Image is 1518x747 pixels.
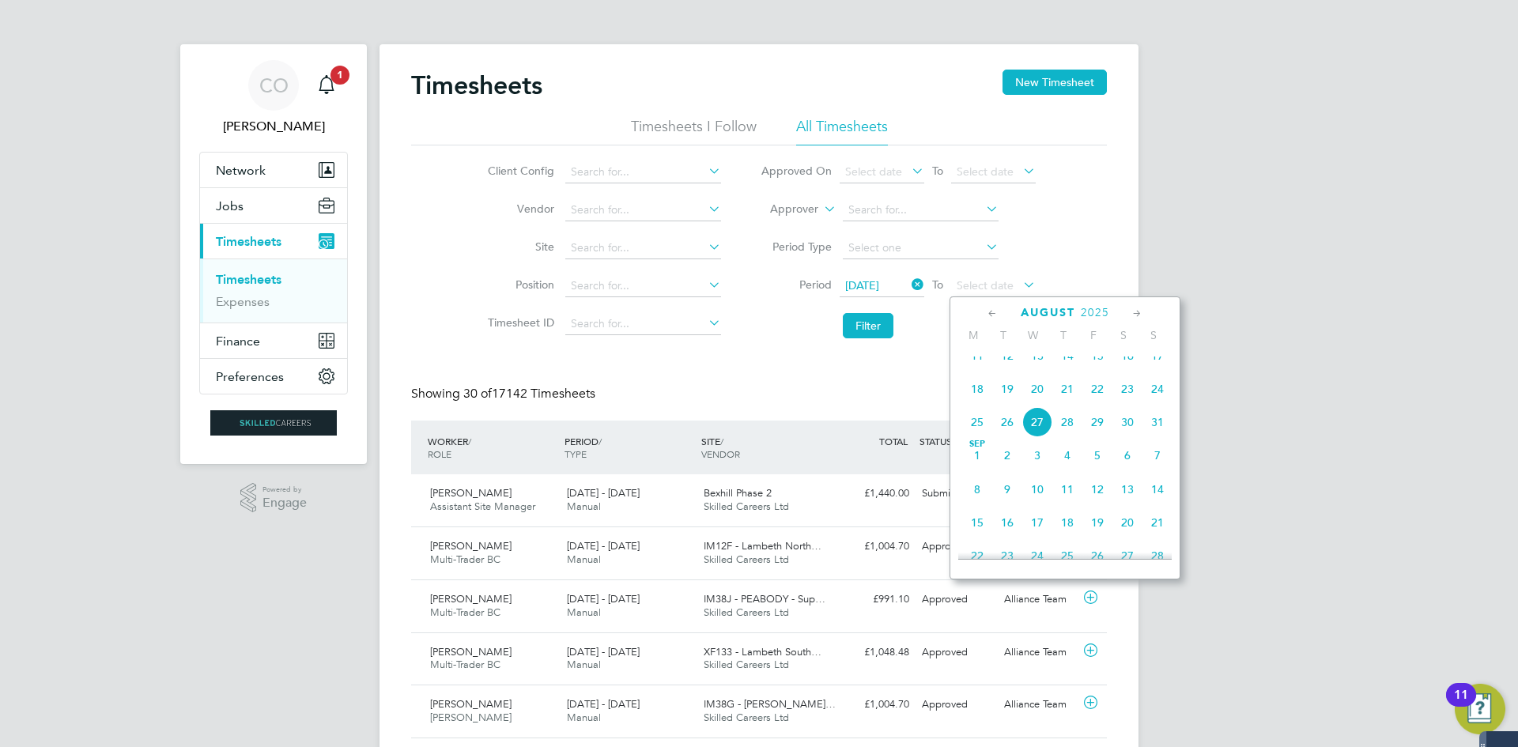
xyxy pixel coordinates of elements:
span: 7 [1142,440,1172,470]
span: 17 [1022,507,1052,538]
span: Preferences [216,369,284,384]
span: 27 [1112,541,1142,571]
div: WORKER [424,427,561,468]
span: To [927,274,948,295]
div: Timesheets [200,258,347,323]
input: Search for... [565,161,721,183]
span: 18 [1052,507,1082,538]
span: Skilled Careers Ltd [704,553,789,566]
a: Timesheets [216,272,281,287]
span: M [958,328,988,342]
span: Timesheets [216,234,281,249]
button: Network [200,153,347,187]
span: 8 [962,474,992,504]
span: 27 [1022,407,1052,437]
span: Network [216,163,266,178]
div: Approved [916,692,998,718]
span: S [1108,328,1138,342]
span: Skilled Careers Ltd [704,606,789,619]
span: 13 [1022,341,1052,371]
span: Sep [962,440,992,448]
span: TYPE [565,447,587,460]
span: 12 [992,341,1022,371]
span: / [599,435,602,447]
span: Jobs [216,198,244,213]
label: Period Type [761,240,832,254]
a: Go to home page [199,410,348,436]
span: 17142 Timesheets [463,386,595,402]
span: 26 [992,407,1022,437]
div: £1,440.00 [833,481,916,507]
span: 19 [992,374,1022,404]
label: Vendor [483,202,554,216]
div: STATUS [916,427,998,455]
span: [DATE] - [DATE] [567,486,640,500]
span: 13 [1112,474,1142,504]
span: 28 [1142,541,1172,571]
span: 4 [1052,440,1082,470]
span: 23 [1112,374,1142,404]
img: skilledcareers-logo-retina.png [210,410,337,436]
span: Manual [567,711,601,724]
span: 21 [1052,374,1082,404]
label: Client Config [483,164,554,178]
input: Select one [843,237,999,259]
a: Expenses [216,294,270,309]
span: 16 [992,507,1022,538]
span: 14 [1142,474,1172,504]
span: S [1138,328,1169,342]
span: Powered by [262,483,307,496]
span: 15 [962,507,992,538]
span: W [1018,328,1048,342]
span: 19 [1082,507,1112,538]
div: Approved [916,639,998,666]
span: 30 of [463,386,492,402]
div: £1,004.70 [833,534,916,560]
span: Manual [567,553,601,566]
span: 25 [1052,541,1082,571]
span: 16 [1112,341,1142,371]
span: Manual [567,658,601,671]
div: £1,004.70 [833,692,916,718]
span: 28 [1052,407,1082,437]
div: Approved [916,534,998,560]
span: Multi-Trader BC [430,553,500,566]
span: 15 [1082,341,1112,371]
span: Engage [262,496,307,510]
span: 24 [1142,374,1172,404]
span: XF133 - Lambeth South… [704,645,821,658]
span: [PERSON_NAME] [430,711,512,724]
span: 12 [1082,474,1112,504]
span: 1 [962,440,992,470]
span: Manual [567,606,601,619]
span: Skilled Careers Ltd [704,711,789,724]
span: T [1048,328,1078,342]
span: 6 [1112,440,1142,470]
button: Finance [200,323,347,358]
label: Period [761,277,832,292]
div: Alliance Team [998,692,1080,718]
a: 1 [311,60,342,111]
div: 11 [1454,695,1468,715]
button: Filter [843,313,893,338]
span: Multi-Trader BC [430,658,500,671]
button: Preferences [200,359,347,394]
span: 22 [962,541,992,571]
span: 17 [1142,341,1172,371]
span: 11 [962,341,992,371]
span: 31 [1142,407,1172,437]
label: Site [483,240,554,254]
button: Jobs [200,188,347,223]
span: 26 [1082,541,1112,571]
span: 21 [1142,507,1172,538]
span: Bexhill Phase 2 [704,486,772,500]
span: 14 [1052,341,1082,371]
span: TOTAL [879,435,908,447]
div: SITE [697,427,834,468]
span: [DATE] [845,278,879,292]
span: [DATE] - [DATE] [567,592,640,606]
div: Alliance Team [998,587,1080,613]
span: IM12F - Lambeth North… [704,539,821,553]
nav: Main navigation [180,44,367,464]
div: £1,048.48 [833,639,916,666]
